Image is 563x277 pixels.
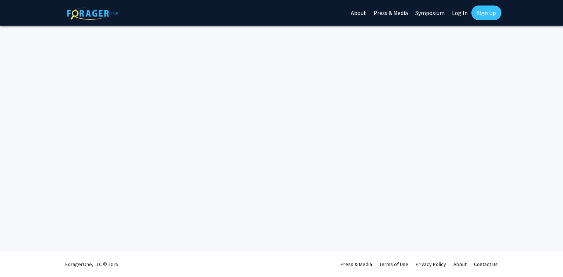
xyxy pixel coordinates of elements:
[379,261,408,267] a: Terms of Use
[474,261,498,267] a: Contact Us
[341,261,372,267] a: Press & Media
[65,251,118,277] div: ForagerOne, LLC © 2025
[471,5,501,20] a: Sign Up
[67,7,118,20] img: ForagerOne Logo
[453,261,467,267] a: About
[416,261,446,267] a: Privacy Policy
